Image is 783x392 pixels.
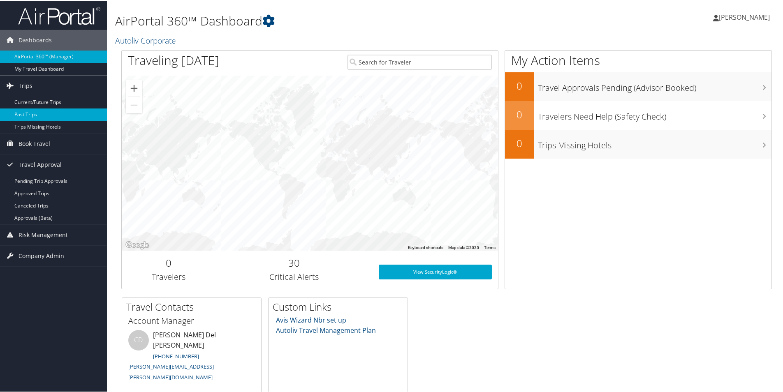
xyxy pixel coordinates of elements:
span: Travel Approval [19,154,62,174]
span: [PERSON_NAME] [719,12,770,21]
a: Open this area in Google Maps (opens a new window) [124,239,151,250]
a: [PERSON_NAME] [713,4,778,29]
h1: My Action Items [505,51,771,68]
h3: Travelers [128,270,210,282]
span: Map data ©2025 [448,244,479,249]
h2: Travel Contacts [126,299,261,313]
a: Terms (opens in new tab) [484,244,496,249]
button: Keyboard shortcuts [408,244,443,250]
a: [PHONE_NUMBER] [153,352,199,359]
a: 0Travel Approvals Pending (Advisor Booked) [505,71,771,100]
h2: 0 [505,78,534,92]
span: Book Travel [19,133,50,153]
img: airportal-logo.png [18,5,100,25]
h2: 30 [222,255,366,269]
h1: AirPortal 360™ Dashboard [115,12,557,29]
button: Zoom out [126,96,142,113]
span: Risk Management [19,224,68,244]
h3: Travelers Need Help (Safety Check) [538,106,771,122]
h3: Critical Alerts [222,270,366,282]
a: Avis Wizard Nbr set up [276,315,346,324]
h2: 0 [505,136,534,150]
a: 0Travelers Need Help (Safety Check) [505,100,771,129]
a: [PERSON_NAME][EMAIL_ADDRESS][PERSON_NAME][DOMAIN_NAME] [128,362,214,380]
img: Google [124,239,151,250]
a: 0Trips Missing Hotels [505,129,771,158]
h2: 0 [128,255,210,269]
h2: Custom Links [273,299,408,313]
input: Search for Traveler [347,54,492,69]
h3: Trips Missing Hotels [538,135,771,150]
span: Dashboards [19,29,52,50]
span: Trips [19,75,32,95]
a: View SecurityLogic® [379,264,492,279]
h3: Account Manager [128,314,255,326]
span: Company Admin [19,245,64,265]
h2: 0 [505,107,534,121]
h3: Travel Approvals Pending (Advisor Booked) [538,77,771,93]
a: Autoliv Travel Management Plan [276,325,376,334]
button: Zoom in [126,79,142,96]
li: [PERSON_NAME] Del [PERSON_NAME] [124,329,259,384]
div: CD [128,329,149,350]
a: Autoliv Corporate [115,34,178,45]
h1: Traveling [DATE] [128,51,219,68]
